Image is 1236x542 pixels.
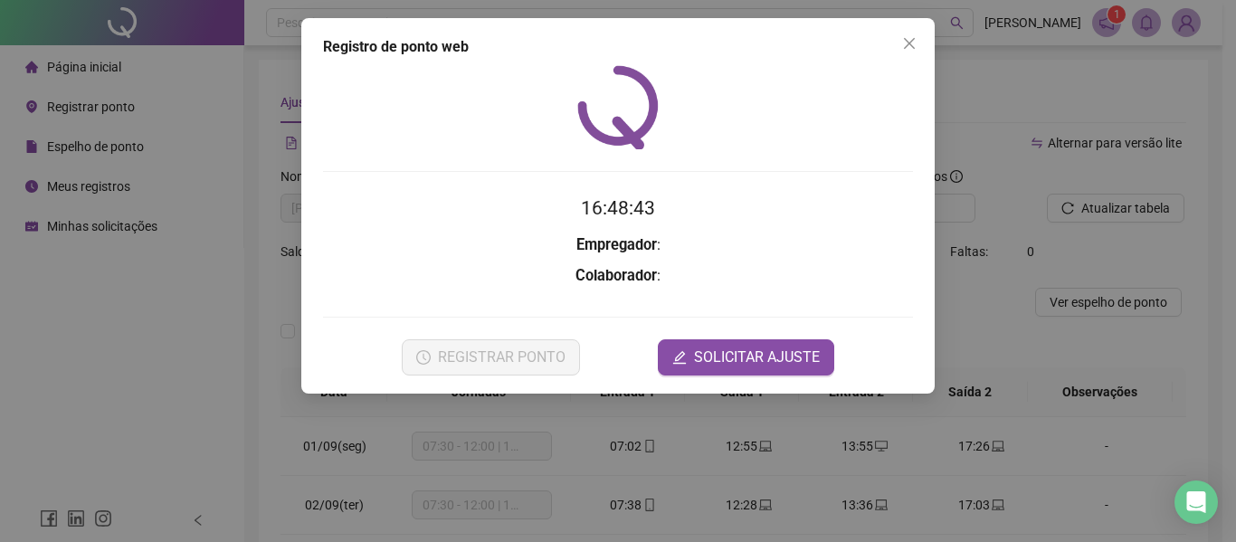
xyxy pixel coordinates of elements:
[895,29,924,58] button: Close
[577,65,659,149] img: QRPoint
[575,267,657,284] strong: Colaborador
[1174,480,1218,524] div: Open Intercom Messenger
[323,36,913,58] div: Registro de ponto web
[402,339,580,376] button: REGISTRAR PONTO
[694,347,820,368] span: SOLICITAR AJUSTE
[902,36,917,51] span: close
[581,197,655,219] time: 16:48:43
[323,233,913,257] h3: :
[658,339,834,376] button: editSOLICITAR AJUSTE
[323,264,913,288] h3: :
[672,350,687,365] span: edit
[576,236,657,253] strong: Empregador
